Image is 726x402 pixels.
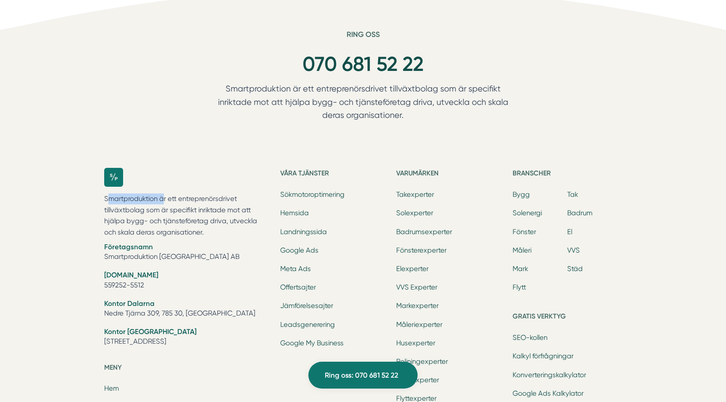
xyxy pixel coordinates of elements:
a: Hem [104,384,119,392]
a: Ring oss: 070 681 52 22 [308,362,418,389]
a: Jämförelsesajter [280,302,333,310]
li: [STREET_ADDRESS] [104,327,270,348]
a: Offertsajter [280,283,316,291]
a: Städexperter [396,376,439,384]
a: Hemsida [280,209,309,217]
a: Måleriexperter [396,321,442,329]
a: Badrum [567,209,592,217]
a: Kalkyl förfrågningar [513,352,573,360]
a: Fönsterexperter [396,246,447,254]
a: Fönster [513,228,536,236]
a: Flytt [513,283,526,291]
a: VVS Experter [396,283,437,291]
li: Nedre Tjärna 309, 785 30, [GEOGRAPHIC_DATA] [104,299,270,320]
a: Google Ads Kalkylator [513,389,584,397]
p: Smartproduktion är ett entreprenörsdrivet tillväxtbolag som är specifikt inriktade mot att hjälpa... [104,193,270,238]
a: El [567,228,572,236]
a: Solenergi [513,209,542,217]
span: Ring oss: 070 681 52 22 [325,370,398,381]
a: Måleri [513,246,531,254]
strong: [DOMAIN_NAME] [104,271,158,279]
a: 070 681 52 22 [302,52,423,76]
a: VVS [567,246,580,254]
h5: Branscher [513,168,622,181]
a: Mark [513,265,528,273]
a: Markexperter [396,302,439,310]
a: Leadsgenerering [280,321,335,329]
strong: Kontor Dalarna [104,299,155,308]
a: Solexperter [396,209,433,217]
h5: Gratis verktyg [513,311,622,324]
a: Städ [567,265,583,273]
li: Smartproduktion [GEOGRAPHIC_DATA] AB [104,242,270,264]
a: Badrumsexperter [396,228,452,236]
strong: Företagsnamn [104,243,153,251]
h5: Meny [104,362,270,376]
li: 559252-5512 [104,270,270,292]
a: Elexperter [396,265,429,273]
h5: Varumärken [396,168,505,181]
a: SEO-kollen [513,334,547,342]
strong: Kontor [GEOGRAPHIC_DATA] [104,327,197,336]
a: Google My Business [280,339,344,347]
a: Meta Ads [280,265,311,273]
a: Husexperter [396,339,435,347]
a: Google Ads [280,246,318,254]
h5: Våra tjänster [280,168,389,181]
a: Landningssida [280,228,327,236]
a: Sökmotoroptimering [280,191,345,198]
a: Bygg [513,191,530,198]
h6: Ring oss [202,30,524,46]
a: Konverteringskalkylator [513,371,586,379]
a: Tak [567,191,578,198]
a: Takexperter [396,191,434,198]
p: Smartproduktion är ett entreprenörsdrivet tillväxtbolag som är specifikt inriktade mot att hjälpa... [202,82,524,126]
a: Reliningexperter [396,358,448,365]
